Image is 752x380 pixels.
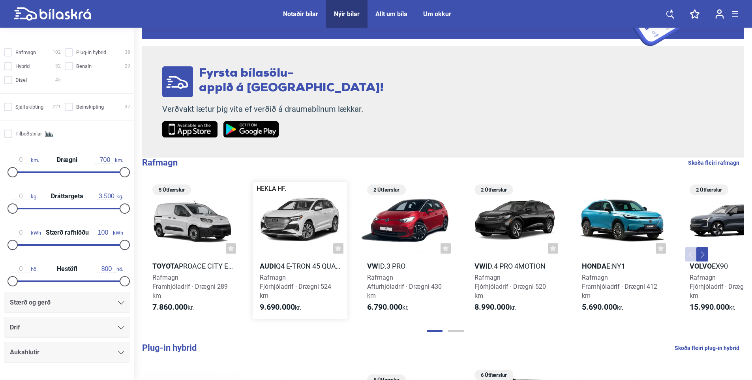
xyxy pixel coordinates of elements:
[283,10,318,18] a: Notaðir bílar
[95,156,123,164] span: km.
[76,62,92,70] span: Bensín
[145,261,240,271] h2: Proace City EV Stuttur
[152,262,179,270] b: Toyota
[690,262,712,270] b: Volvo
[467,182,562,319] a: 2 ÚtfærslurVWID.4 Pro 4MotionRafmagnFjórhjóladrif · Drægni 520 km8.990.000kr.
[162,104,384,114] p: Verðvakt lætur þig vita ef verðið á draumabílnum lækkar.
[260,274,331,299] span: Rafmagn Fjórhjóladrif · Drægni 524 km
[371,184,402,195] span: 2 Útfærslur
[15,48,36,56] span: Rafmagn
[49,193,85,199] span: Dráttargeta
[582,303,623,312] span: kr.
[11,193,38,200] span: kg.
[360,182,455,319] a: 2 ÚtfærslurVWID.3 ProRafmagnAfturhjóladrif · Drægni 430 km6.790.000kr.
[55,266,79,272] span: Hestöfl
[53,103,61,111] span: 221
[427,330,443,332] button: Page 1
[152,303,194,312] span: kr.
[478,184,509,195] span: 2 Útfærslur
[367,302,402,312] b: 6.790.000
[253,261,347,271] h2: Q4 e-tron 45 Quattro
[334,10,360,18] a: Nýir bílar
[715,9,724,19] img: user-login.svg
[367,274,442,299] span: Rafmagn Afturhjóladrif · Drægni 430 km
[367,262,378,270] b: VW
[694,184,724,195] span: 2 Útfærslur
[367,303,409,312] span: kr.
[199,68,384,94] span: Fyrsta bílasölu- appið á [GEOGRAPHIC_DATA]!
[152,274,228,299] span: Rafmagn Framhjóladrif · Drægni 289 km
[685,247,697,261] button: Previous
[142,158,178,167] b: Rafmagn
[10,297,51,308] span: Stærð og gerð
[53,48,61,56] span: 102
[10,322,20,333] span: Drif
[15,76,27,84] span: Dísel
[125,48,130,56] span: 38
[582,262,606,270] b: Honda
[467,261,562,271] h2: ID.4 Pro 4Motion
[11,156,39,164] span: km.
[76,48,106,56] span: Plug-in hybrid
[474,303,516,312] span: kr.
[55,62,61,70] span: 32
[11,265,38,273] span: hö.
[260,262,276,270] b: Audi
[142,343,197,353] b: Plug-in hybrid
[145,182,240,319] a: 5 ÚtfærslurToyotaProace City EV StutturRafmagnFramhjóladrif · Drægni 289 km7.860.000kr.
[11,229,41,236] span: kWh
[582,302,617,312] b: 5.690.000
[575,182,669,319] a: Hondae:Ny1RafmagnFramhjóladrif · Drægni 412 km5.690.000kr.
[582,274,657,299] span: Rafmagn Framhjóladrif · Drægni 412 km
[93,229,123,236] span: kWh
[156,184,187,195] span: 5 Útfærslur
[253,182,347,319] a: HEKLA HF.AudiQ4 e-tron 45 QuattroRafmagnFjórhjóladrif · Drægni 524 km9.690.000kr.
[474,262,486,270] b: VW
[260,303,301,312] span: kr.
[97,265,123,273] span: hö.
[690,303,735,312] span: kr.
[575,261,669,271] h2: e:Ny1
[375,10,407,18] a: Allt um bíla
[152,302,188,312] b: 7.860.000
[10,347,39,358] span: Aukahlutir
[688,158,739,168] a: Skoða fleiri rafmagn
[260,302,295,312] b: 9.690.000
[125,62,130,70] span: 29
[257,186,286,192] div: HEKLA HF.
[125,103,130,111] span: 37
[15,103,43,111] span: Sjálfskipting
[474,302,510,312] b: 8.990.000
[97,193,123,200] span: kg.
[76,103,104,111] span: Beinskipting
[55,157,79,163] span: Drægni
[15,130,42,138] span: Tilboðsbílar
[448,330,464,332] button: Page 2
[44,230,91,236] span: Stærð rafhlöðu
[675,343,739,353] a: Skoða fleiri plug-in hybrid
[15,62,30,70] span: Hybrid
[690,302,729,312] b: 15.990.000
[360,261,455,271] h2: ID.3 Pro
[696,247,708,261] button: Next
[423,10,451,18] a: Um okkur
[474,274,546,299] span: Rafmagn Fjórhjóladrif · Drægni 520 km
[55,76,61,84] span: 45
